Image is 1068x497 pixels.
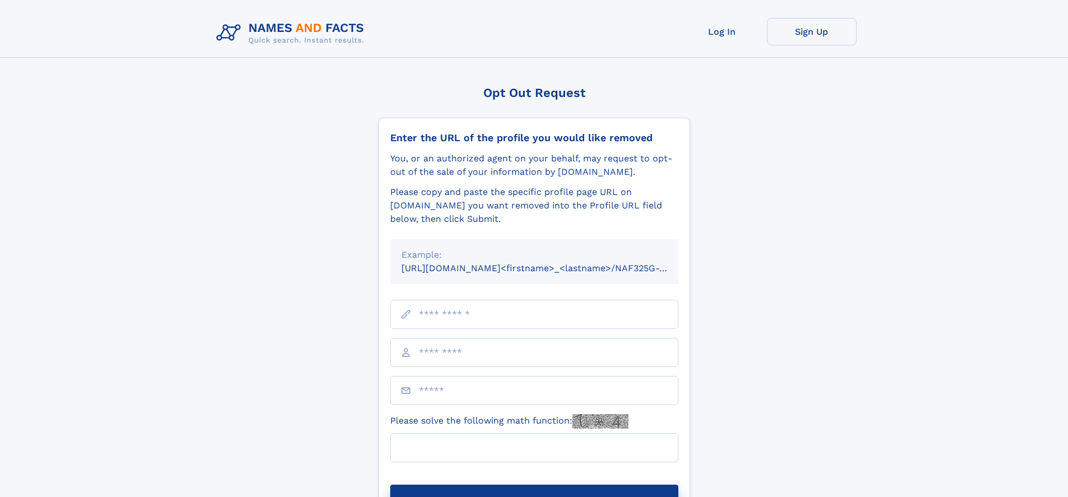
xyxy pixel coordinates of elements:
[677,18,767,45] a: Log In
[390,414,628,429] label: Please solve the following math function:
[401,263,700,273] small: [URL][DOMAIN_NAME]<firstname>_<lastname>/NAF325G-xxxxxxxx
[378,86,690,100] div: Opt Out Request
[767,18,857,45] a: Sign Up
[212,18,373,48] img: Logo Names and Facts
[390,152,678,179] div: You, or an authorized agent on your behalf, may request to opt-out of the sale of your informatio...
[390,132,678,144] div: Enter the URL of the profile you would like removed
[401,248,667,262] div: Example:
[390,185,678,226] div: Please copy and paste the specific profile page URL on [DOMAIN_NAME] you want removed into the Pr...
